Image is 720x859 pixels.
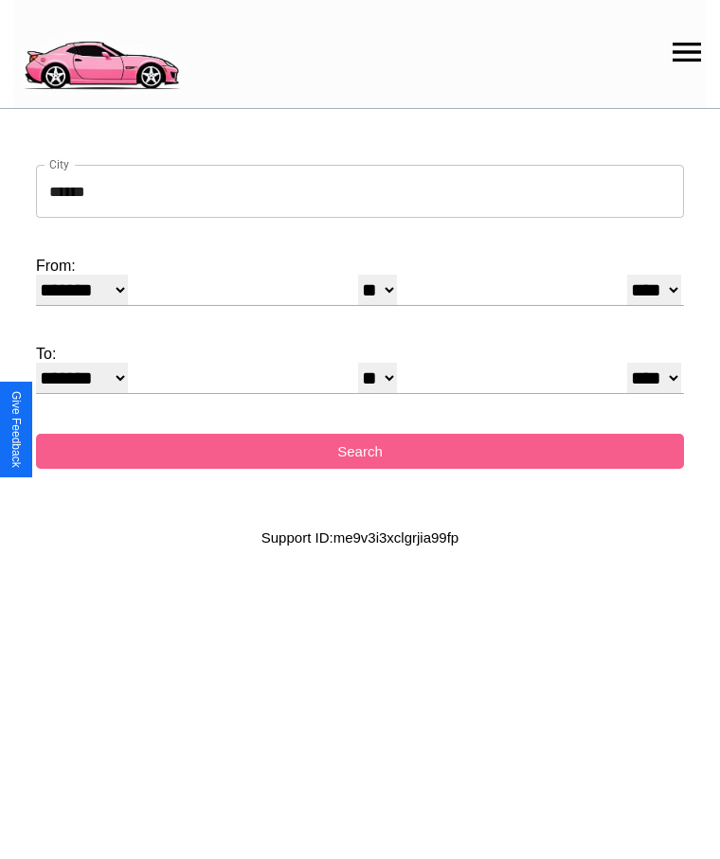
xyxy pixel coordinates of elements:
[9,391,23,468] div: Give Feedback
[36,346,684,363] label: To:
[14,9,188,95] img: logo
[49,156,69,172] label: City
[36,434,684,469] button: Search
[261,525,459,550] p: Support ID: me9v3i3xclgrjia99fp
[36,258,684,275] label: From:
